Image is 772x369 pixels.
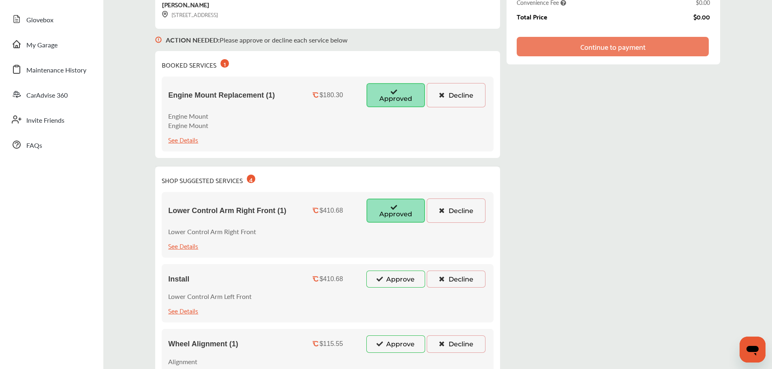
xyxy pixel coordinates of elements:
p: Lower Control Arm Right Front [168,227,256,236]
a: CarAdvise 360 [7,84,95,105]
button: Approve [366,271,425,288]
span: Lower Control Arm Right Front (1) [168,207,286,215]
div: BOOKED SERVICES [162,58,229,70]
p: Lower Control Arm Left Front [168,292,252,301]
button: Approve [366,335,425,352]
p: Engine Mount [168,111,208,121]
a: Invite Friends [7,109,95,130]
a: My Garage [7,34,95,55]
div: $410.68 [319,275,343,283]
iframe: Button to launch messaging window [740,337,766,363]
button: Decline [427,198,485,223]
img: svg+xml;base64,PHN2ZyB3aWR0aD0iMTYiIGhlaWdodD0iMTciIHZpZXdCb3g9IjAgMCAxNiAxNyIgZmlsbD0ibm9uZSIgeG... [155,29,162,51]
div: See Details [168,240,198,251]
span: My Garage [26,40,58,51]
div: 1 [220,59,229,68]
a: FAQs [7,134,95,155]
div: 4 [247,175,255,183]
button: Approved [366,83,425,107]
div: SHOP SUGGESTED SERVICES [162,173,255,186]
div: $180.30 [319,92,343,99]
a: Glovebox [7,9,95,30]
img: svg+xml;base64,PHN2ZyB3aWR0aD0iMTYiIGhlaWdodD0iMTciIHZpZXdCb3g9IjAgMCAxNiAxNyIgZmlsbD0ibm9uZSIgeG... [162,11,168,18]
span: Glovebox [26,15,53,26]
span: Install [168,275,189,284]
p: Please approve or decline each service below [166,35,348,45]
span: Engine Mount Replacement (1) [168,91,275,100]
div: Total Price [517,13,547,20]
b: ACTION NEEDED : [166,35,220,45]
p: Alignment [168,357,197,366]
div: $410.68 [319,207,343,214]
div: [STREET_ADDRESS] [162,10,218,19]
button: Decline [427,271,485,288]
span: CarAdvise 360 [26,90,68,101]
span: Wheel Alignment (1) [168,340,238,348]
a: Maintenance History [7,59,95,80]
button: Approved [366,198,425,223]
div: Continue to payment [580,43,646,51]
button: Decline [427,335,485,352]
button: Decline [427,83,485,107]
div: See Details [168,305,198,316]
div: See Details [168,134,198,145]
span: Invite Friends [26,115,64,126]
span: FAQs [26,141,42,151]
p: Engine Mount [168,121,208,130]
div: $0.00 [693,13,710,20]
div: $115.55 [319,340,343,348]
span: Maintenance History [26,65,86,76]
